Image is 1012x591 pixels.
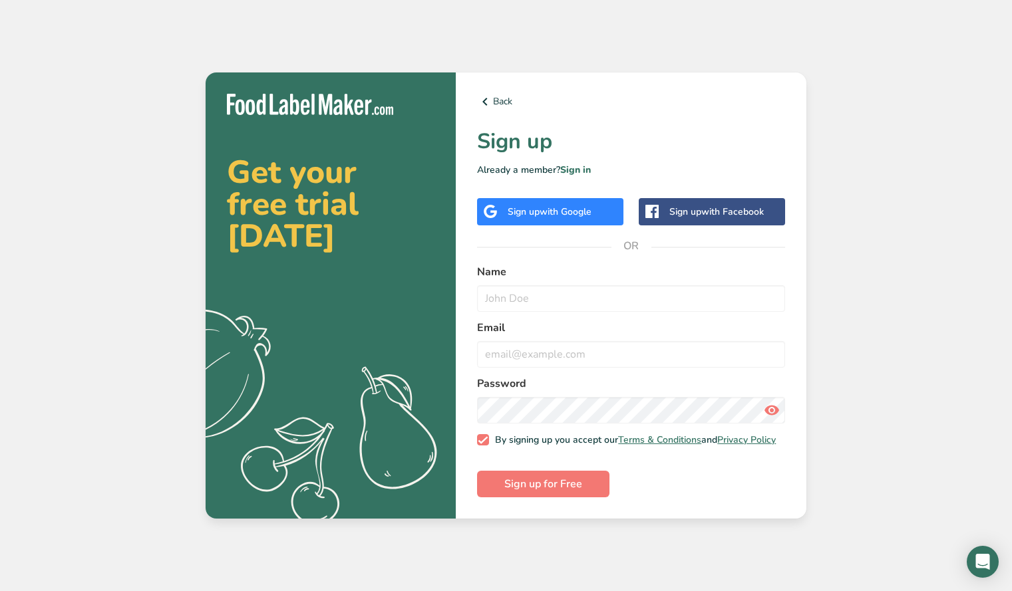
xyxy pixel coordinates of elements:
[477,320,785,336] label: Email
[477,376,785,392] label: Password
[489,434,776,446] span: By signing up you accept our and
[669,205,764,219] div: Sign up
[717,433,776,446] a: Privacy Policy
[967,546,999,578] div: Open Intercom Messenger
[477,163,785,177] p: Already a member?
[477,94,785,110] a: Back
[508,205,591,219] div: Sign up
[477,264,785,280] label: Name
[477,471,609,497] button: Sign up for Free
[540,205,591,218] span: with Google
[477,126,785,158] h1: Sign up
[227,156,434,252] h2: Get your free trial [DATE]
[504,476,582,492] span: Sign up for Free
[611,226,651,266] span: OR
[560,164,591,176] a: Sign in
[477,341,785,368] input: email@example.com
[227,94,393,116] img: Food Label Maker
[477,285,785,312] input: John Doe
[701,205,764,218] span: with Facebook
[618,433,701,446] a: Terms & Conditions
